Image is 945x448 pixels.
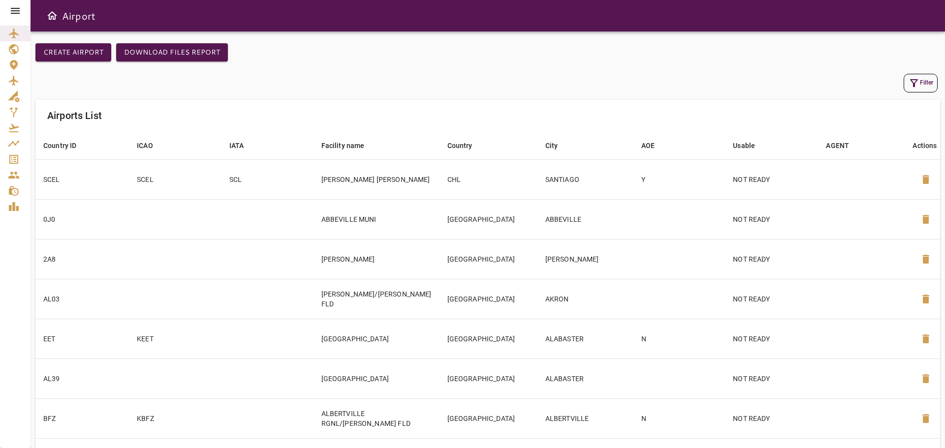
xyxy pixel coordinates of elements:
[733,374,810,384] p: NOT READY
[914,367,938,390] button: Delete Airport
[914,168,938,191] button: Delete Airport
[314,159,440,199] td: [PERSON_NAME] [PERSON_NAME]
[314,279,440,319] td: [PERSON_NAME]/[PERSON_NAME] FLD
[321,140,378,151] span: Facility name
[35,358,129,398] td: AL39
[537,199,633,239] td: ABBEVILLE
[920,213,932,225] span: delete
[914,208,938,231] button: Delete Airport
[537,159,633,199] td: SANTIAGO
[314,398,440,438] td: ALBERTVILLE RGNL/[PERSON_NAME] FLD
[641,140,667,151] span: AOE
[116,43,228,61] button: Download Files Report
[641,140,655,151] div: AOE
[229,140,257,151] span: IATA
[321,140,365,151] div: Facility name
[137,140,153,151] div: ICAO
[920,293,932,305] span: delete
[229,140,244,151] div: IATA
[440,279,537,319] td: [GEOGRAPHIC_DATA]
[129,159,221,199] td: SCEL
[314,319,440,358] td: [GEOGRAPHIC_DATA]
[440,319,537,358] td: [GEOGRAPHIC_DATA]
[914,247,938,271] button: Delete Airport
[914,287,938,311] button: Delete Airport
[440,159,537,199] td: CHL
[129,319,221,358] td: KEET
[733,140,755,151] div: Usable
[440,358,537,398] td: [GEOGRAPHIC_DATA]
[440,239,537,279] td: [GEOGRAPHIC_DATA]
[904,74,938,92] button: Filter
[633,319,725,358] td: N
[35,279,129,319] td: AL03
[920,413,932,424] span: delete
[633,398,725,438] td: N
[35,43,111,61] button: Create airport
[35,398,129,438] td: BFZ
[733,254,810,264] p: NOT READY
[733,334,810,344] p: NOT READY
[537,398,633,438] td: ALBERTVILLE
[314,199,440,239] td: ABBEVILLE MUNI
[545,140,571,151] span: City
[221,159,314,199] td: SCL
[62,8,95,24] h6: Airport
[537,358,633,398] td: ALABASTER
[920,373,932,385] span: delete
[537,319,633,358] td: ALABASTER
[440,398,537,438] td: [GEOGRAPHIC_DATA]
[314,358,440,398] td: [GEOGRAPHIC_DATA]
[914,407,938,430] button: Delete Airport
[537,239,633,279] td: [PERSON_NAME]
[914,327,938,351] button: Delete Airport
[129,398,221,438] td: KBFZ
[47,108,102,123] h6: Airports List
[545,140,558,151] div: City
[35,199,129,239] td: 0J0
[35,159,129,199] td: SCEL
[826,140,862,151] span: AGENT
[826,140,849,151] div: AGENT
[733,140,768,151] span: Usable
[920,174,932,185] span: delete
[137,140,166,151] span: ICAO
[440,199,537,239] td: [GEOGRAPHIC_DATA]
[733,294,810,304] p: NOT READY
[35,319,129,358] td: EET
[35,239,129,279] td: 2A8
[314,239,440,279] td: [PERSON_NAME]
[920,333,932,345] span: delete
[43,140,77,151] div: Country ID
[537,279,633,319] td: AKRON
[733,414,810,423] p: NOT READY
[733,175,810,184] p: NOT READY
[633,159,725,199] td: Y
[447,140,472,151] div: Country
[43,140,90,151] span: Country ID
[42,6,62,26] button: Open drawer
[447,140,485,151] span: Country
[733,214,810,224] p: NOT READY
[920,253,932,265] span: delete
